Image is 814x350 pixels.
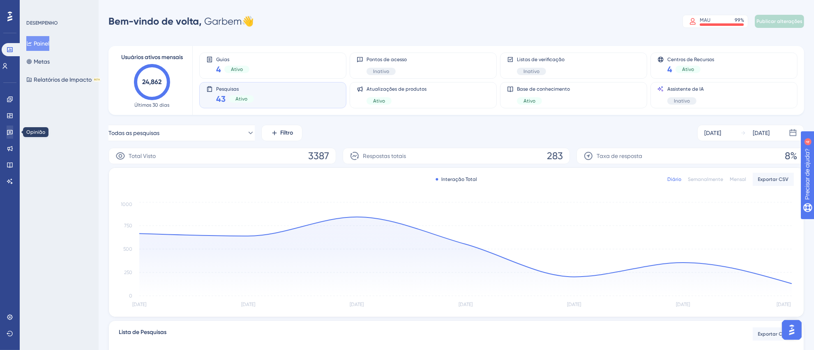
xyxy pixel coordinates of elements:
[121,201,132,207] tspan: 1000
[108,125,255,141] button: Todas as pesquisas
[667,86,704,92] font: Assistente de IA
[26,72,101,87] button: Relatórios de ImpactoBETA
[242,16,254,27] font: 👋
[235,96,247,102] font: Ativo
[517,57,565,62] font: Listas de verificação
[204,16,242,27] font: Garbem
[34,40,49,47] font: Painel
[124,223,132,229] tspan: 750
[597,153,642,159] font: Taxa de resposta
[350,302,364,308] tspan: [DATE]
[785,150,797,162] font: 8%
[753,173,794,186] button: Exportar CSV
[76,5,79,9] font: 4
[676,302,690,308] tspan: [DATE]
[216,57,229,62] font: Guias
[216,64,221,74] font: 4
[123,246,132,252] tspan: 500
[132,302,146,308] tspan: [DATE]
[281,129,293,136] font: Filtro
[730,176,746,182] font: Mensal
[755,15,804,28] button: Publicar alterações
[753,327,794,341] button: Exportar CSV
[241,302,255,308] tspan: [DATE]
[459,302,473,308] tspan: [DATE]
[523,98,535,104] font: Ativo
[667,176,681,182] font: Diário
[688,176,723,182] font: Semanalmente
[135,102,170,108] font: Últimos 30 dias
[26,36,49,51] button: Painel
[704,130,721,136] font: [DATE]
[261,125,302,141] button: Filtro
[373,69,389,74] font: Inativo
[779,318,804,342] iframe: Iniciador do Assistente de IA do UserGuiding
[517,86,570,92] font: Base de conhecimento
[441,176,477,182] font: Interação Total
[756,18,802,24] font: Publicar alterações
[108,15,202,27] font: Bem-vindo de volta,
[231,66,243,72] font: Ativo
[26,54,50,69] button: Metas
[674,98,690,104] font: Inativo
[129,293,132,299] tspan: 0
[700,17,710,23] font: MAU
[216,86,239,92] font: Pesquisas
[682,66,694,72] font: Ativo
[94,78,100,81] font: BETA
[34,58,50,65] font: Metas
[758,331,789,337] font: Exportar CSV
[34,76,92,83] font: Relatórios de Impacto
[753,130,770,136] font: [DATE]
[367,57,407,62] font: Pontos de acesso
[367,86,427,92] font: Atualizações de produtos
[129,153,156,159] font: Total Visto
[119,329,166,336] font: Lista de Pesquisas
[121,54,183,61] font: Usuários ativos mensais
[758,176,789,182] font: Exportar CSV
[667,64,672,74] font: 4
[143,78,162,86] text: 24,862
[216,94,226,104] font: 43
[777,302,791,308] tspan: [DATE]
[363,153,406,159] font: Respostas totais
[567,302,581,308] tspan: [DATE]
[308,150,329,162] font: 3387
[124,270,132,275] tspan: 250
[735,17,740,23] font: 99
[19,4,71,10] font: Precisar de ajuda?
[523,69,540,74] font: Inativo
[740,17,744,23] font: %
[547,150,563,162] font: 283
[26,20,58,26] font: DESEMPENHO
[108,130,159,136] font: Todas as pesquisas
[667,57,714,62] font: Centros de Recursos
[373,98,385,104] font: Ativo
